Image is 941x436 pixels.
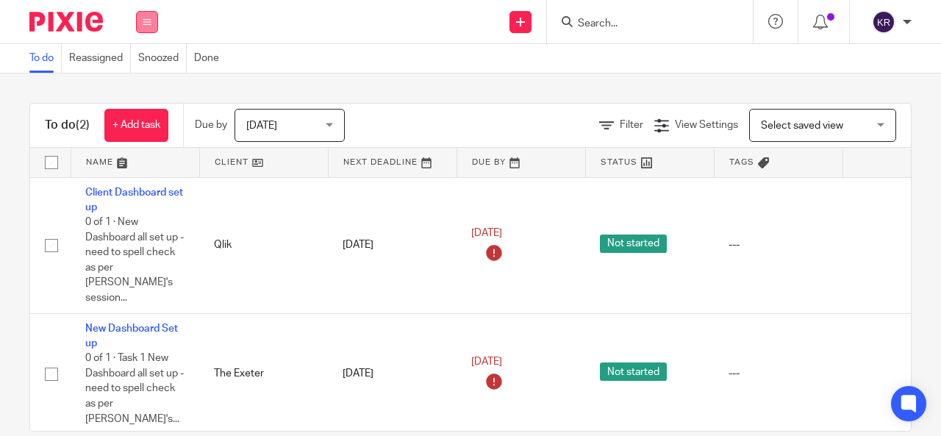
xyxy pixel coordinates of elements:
a: Reassigned [69,44,131,73]
a: Snoozed [138,44,187,73]
span: Select saved view [761,121,843,131]
span: [DATE] [471,357,502,367]
a: Client Dashboard set up [85,187,183,212]
a: New Dashboard Set up [85,324,178,349]
td: [DATE] [328,177,457,313]
td: Qlik [199,177,328,313]
input: Search [576,18,709,31]
a: Done [194,44,226,73]
a: + Add task [104,109,168,142]
span: [DATE] [246,121,277,131]
span: Not started [600,235,667,253]
img: Pixie [29,12,103,32]
div: --- [729,237,828,252]
span: Not started [600,362,667,381]
div: --- [729,366,828,381]
a: To do [29,44,62,73]
td: The Exeter [199,313,328,434]
h1: To do [45,118,90,133]
span: View Settings [675,120,738,130]
span: 0 of 1 · New Dashboard all set up - need to spell check as per [PERSON_NAME]'s session... [85,217,184,303]
span: [DATE] [471,228,502,238]
img: svg%3E [872,10,895,34]
span: Filter [620,120,643,130]
span: (2) [76,119,90,131]
p: Due by [195,118,227,132]
span: Tags [729,158,754,166]
td: [DATE] [328,313,457,434]
span: 0 of 1 · Task 1 New Dashboard all set up - need to spell check as per [PERSON_NAME]'s... [85,353,184,424]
